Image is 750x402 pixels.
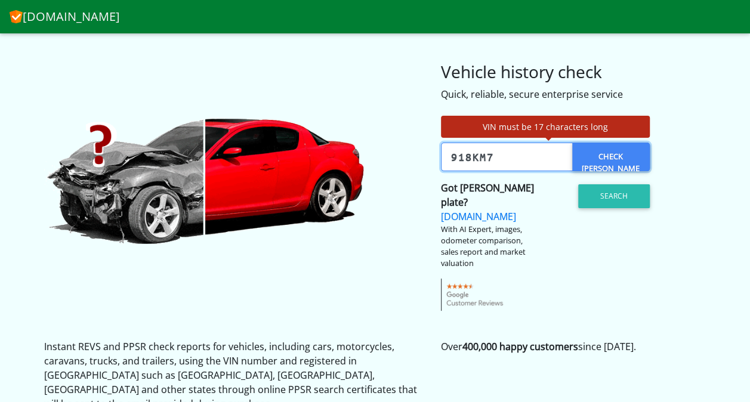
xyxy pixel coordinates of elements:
div: With AI Expert, images, odometer comparison, sales report and market valuation [441,224,536,270]
a: [DOMAIN_NAME] [10,5,120,29]
img: CheckVIN.com.au logo [10,8,23,23]
strong: 400,000 happy customers [462,340,578,353]
img: CheckVIN [44,116,366,246]
a: [DOMAIN_NAME] [441,210,516,223]
a: Check [PERSON_NAME]? [572,143,650,171]
h3: Vehicle history check [441,62,706,82]
button: Search [578,184,650,208]
span: VIN must be 17 characters long [483,121,608,132]
p: Over since [DATE]. [441,339,706,354]
div: Quick, reliable, secure enterprise service [441,87,706,101]
img: gcr-badge-transparent.png.pagespeed.ce.05XcFOhvEz.png [441,279,510,311]
strong: Got [PERSON_NAME] plate? [441,181,534,209]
